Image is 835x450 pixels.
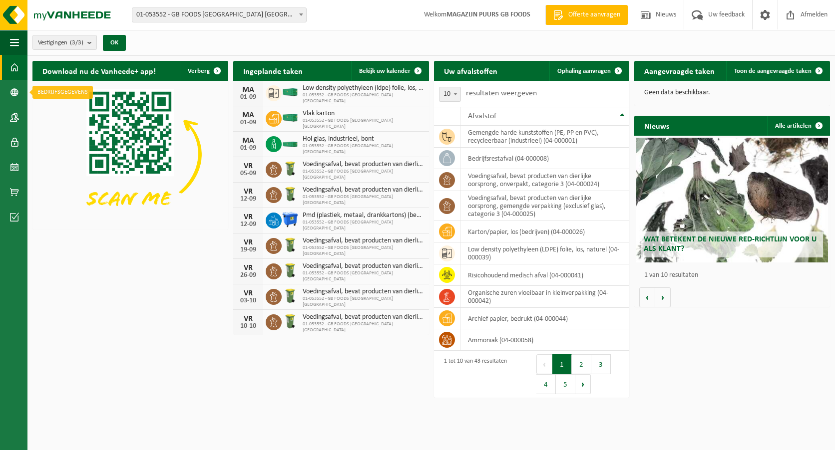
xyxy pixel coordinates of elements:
[238,213,258,221] div: VR
[282,139,299,148] img: HK-XC-20-GN-00
[460,169,630,191] td: voedingsafval, bevat producten van dierlijke oorsprong, onverpakt, categorie 3 (04-000024)
[303,262,424,270] span: Voedingsafval, bevat producten van dierlijke oorsprong, onverpakt, categorie 3
[303,84,424,92] span: Low density polyethyleen (ldpe) folie, los, naturel
[238,264,258,272] div: VR
[32,61,166,80] h2: Download nu de Vanheede+ app!
[5,428,167,450] iframe: chat widget
[644,272,825,279] p: 1 van 10 resultaten
[38,35,83,50] span: Vestigingen
[282,160,299,177] img: WB-0140-HPE-GN-50
[238,137,258,145] div: MA
[70,39,83,46] count: (3/3)
[460,308,630,329] td: archief papier, bedrukt (04-000044)
[460,191,630,221] td: voedingsafval, bevat producten van dierlijke oorsprong, gemengde verpakking (exclusief glas), cat...
[103,35,126,51] button: OK
[644,235,817,253] span: Wat betekent de nieuwe RED-richtlijn voor u als klant?
[238,238,258,246] div: VR
[282,186,299,203] img: WB-0140-HPE-GN-50
[552,354,572,374] button: 1
[303,186,424,194] span: Voedingsafval, bevat producten van dierlijke oorsprong, onverpakt, categorie 3
[536,374,556,394] button: 4
[446,11,530,18] strong: MAGAZIJN PUURS GB FOODS
[575,374,591,394] button: Next
[460,148,630,169] td: bedrijfsrestafval (04-000008)
[303,92,424,104] span: 01-053552 - GB FOODS [GEOGRAPHIC_DATA] [GEOGRAPHIC_DATA]
[303,161,424,169] span: Voedingsafval, bevat producten van dierlijke oorsprong, onverpakt, categorie 3
[468,112,496,120] span: Afvalstof
[734,68,812,74] span: Toon de aangevraagde taken
[634,116,679,135] h2: Nieuws
[282,113,299,122] img: HK-XC-40-GN-00
[303,270,424,282] span: 01-053552 - GB FOODS [GEOGRAPHIC_DATA] [GEOGRAPHIC_DATA]
[238,246,258,253] div: 19-09
[233,61,313,80] h2: Ingeplande taken
[238,196,258,203] div: 12-09
[303,143,424,155] span: 01-053552 - GB FOODS [GEOGRAPHIC_DATA] [GEOGRAPHIC_DATA]
[32,81,228,227] img: Download de VHEPlus App
[557,68,611,74] span: Ophaling aanvragen
[549,61,628,81] a: Ophaling aanvragen
[359,68,411,74] span: Bekijk uw kalender
[466,89,537,97] label: resultaten weergeven
[639,287,655,307] button: Vorige
[303,237,424,245] span: Voedingsafval, bevat producten van dierlijke oorsprong, onverpakt, categorie 3
[238,297,258,304] div: 03-10
[303,296,424,308] span: 01-053552 - GB FOODS [GEOGRAPHIC_DATA] [GEOGRAPHIC_DATA]
[238,111,258,119] div: MA
[566,10,623,20] span: Offerte aanvragen
[545,5,628,25] a: Offerte aanvragen
[439,87,460,101] span: 10
[460,286,630,308] td: organische zuren vloeibaar in kleinverpakking (04-000042)
[303,313,424,321] span: Voedingsafval, bevat producten van dierlijke oorsprong, onverpakt, categorie 3
[303,321,424,333] span: 01-053552 - GB FOODS [GEOGRAPHIC_DATA] [GEOGRAPHIC_DATA]
[238,145,258,152] div: 01-09
[32,35,97,50] button: Vestigingen(3/3)
[132,8,306,22] span: 01-053552 - GB FOODS BELGIUM NV - PUURS-SINT-AMANDS
[303,194,424,206] span: 01-053552 - GB FOODS [GEOGRAPHIC_DATA] [GEOGRAPHIC_DATA]
[282,262,299,279] img: WB-0140-HPE-GN-50
[238,221,258,228] div: 12-09
[636,138,828,262] a: Wat betekent de nieuwe RED-richtlijn voor u als klant?
[303,169,424,181] span: 01-053552 - GB FOODS [GEOGRAPHIC_DATA] [GEOGRAPHIC_DATA]
[238,188,258,196] div: VR
[282,287,299,304] img: WB-0140-HPE-GN-50
[767,116,829,136] a: Alle artikelen
[644,89,820,96] p: Geen data beschikbaar.
[303,288,424,296] span: Voedingsafval, bevat producten van dierlijke oorsprong, onverpakt, categorie 3
[460,264,630,286] td: risicohoudend medisch afval (04-000041)
[460,329,630,351] td: ammoniak (04-000058)
[303,118,424,130] span: 01-053552 - GB FOODS [GEOGRAPHIC_DATA] [GEOGRAPHIC_DATA]
[282,88,299,97] img: HK-XC-40-GN-00
[303,220,424,231] span: 01-053552 - GB FOODS [GEOGRAPHIC_DATA] [GEOGRAPHIC_DATA]
[303,135,424,143] span: Hol glas, industrieel, bont
[132,7,307,22] span: 01-053552 - GB FOODS BELGIUM NV - PUURS-SINT-AMANDS
[460,221,630,242] td: karton/papier, los (bedrijven) (04-000026)
[238,315,258,323] div: VR
[460,126,630,148] td: gemengde harde kunststoffen (PE, PP en PVC), recycleerbaar (industrieel) (04-000001)
[180,61,227,81] button: Verberg
[282,313,299,330] img: WB-0140-HPE-GN-50
[238,323,258,330] div: 10-10
[460,242,630,264] td: low density polyethyleen (LDPE) folie, los, naturel (04-000039)
[434,61,507,80] h2: Uw afvalstoffen
[655,287,671,307] button: Volgende
[572,354,591,374] button: 2
[303,212,424,220] span: Pmd (plastiek, metaal, drankkartons) (bedrijven)
[238,119,258,126] div: 01-09
[282,211,299,228] img: WB-1100-HPE-BE-01
[726,61,829,81] a: Toon de aangevraagde taken
[536,354,552,374] button: Previous
[238,94,258,101] div: 01-09
[303,110,424,118] span: Vlak karton
[238,272,258,279] div: 26-09
[303,245,424,257] span: 01-053552 - GB FOODS [GEOGRAPHIC_DATA] [GEOGRAPHIC_DATA]
[439,353,507,395] div: 1 tot 10 van 43 resultaten
[439,87,461,102] span: 10
[634,61,725,80] h2: Aangevraagde taken
[351,61,428,81] a: Bekijk uw kalender
[591,354,611,374] button: 3
[282,236,299,253] img: WB-0140-HPE-GN-50
[556,374,575,394] button: 5
[188,68,210,74] span: Verberg
[238,170,258,177] div: 05-09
